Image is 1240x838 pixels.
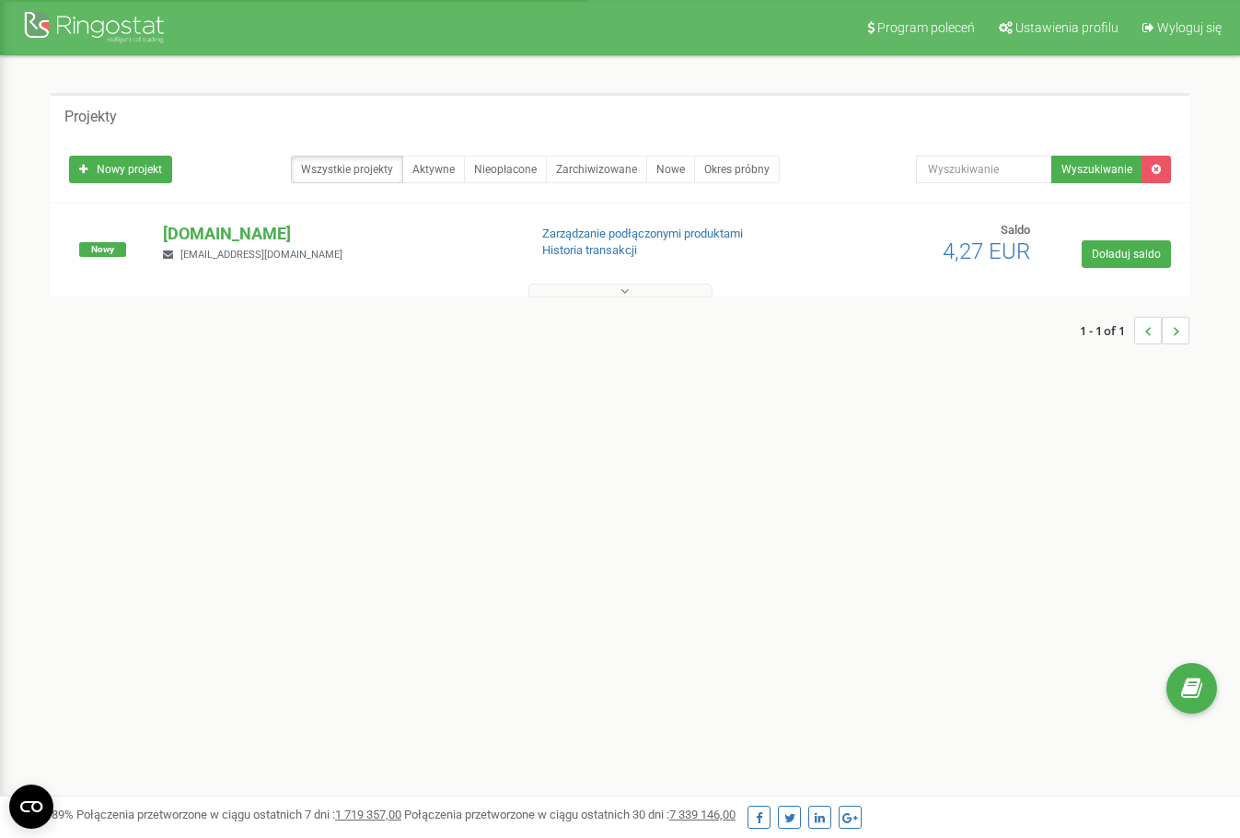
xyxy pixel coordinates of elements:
[64,109,117,125] h5: Projekty
[542,243,637,257] a: Historia transakcji
[76,808,401,821] span: Połączenia przetworzone w ciągu ostatnich 7 dni :
[402,156,465,183] a: Aktywne
[1157,20,1222,35] span: Wyloguj się
[694,156,780,183] a: Okres próbny
[1080,298,1189,363] nav: ...
[646,156,695,183] a: Nowe
[335,808,401,821] u: 1 719 357,00
[180,249,342,261] span: [EMAIL_ADDRESS][DOMAIN_NAME]
[546,156,647,183] a: Zarchiwizowane
[1080,317,1134,344] span: 1 - 1 of 1
[542,227,743,240] a: Zarządzanie podłączonymi produktami
[669,808,736,821] u: 7 339 146,00
[1015,20,1118,35] span: Ustawienia profilu
[291,156,403,183] a: Wszystkie projekty
[79,242,126,257] span: Nowy
[464,156,547,183] a: Nieopłacone
[916,156,1052,183] input: Wyszukiwanie
[1051,156,1142,183] button: Wyszukiwanie
[943,239,1030,264] span: 4,27 EUR
[9,785,53,829] button: Open CMP widget
[69,156,172,183] a: Nowy projekt
[404,808,736,821] span: Połączenia przetworzone w ciągu ostatnich 30 dni :
[877,20,975,35] span: Program poleceń
[1001,223,1030,237] span: Saldo
[1082,240,1171,268] a: Doładuj saldo
[163,222,512,246] p: [DOMAIN_NAME]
